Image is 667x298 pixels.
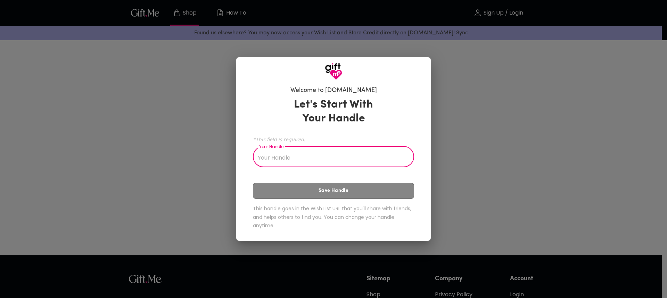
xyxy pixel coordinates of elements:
[290,86,377,95] h6: Welcome to [DOMAIN_NAME]
[253,136,414,143] span: *This field is required.
[253,204,414,230] h6: This handle goes in the Wish List URL that you'll share with friends, and helps others to find yo...
[285,98,382,126] h3: Let's Start With Your Handle
[325,63,342,80] img: GiftMe Logo
[253,148,406,167] input: Your Handle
